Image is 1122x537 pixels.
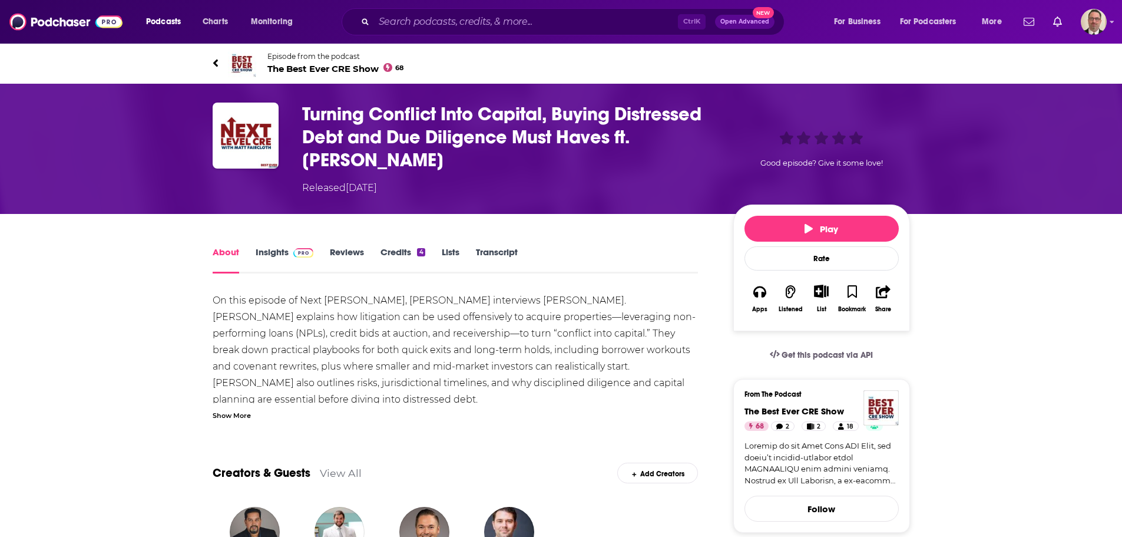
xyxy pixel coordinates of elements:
[744,390,889,398] h3: From The Podcast
[834,14,881,30] span: For Business
[779,306,803,313] div: Listened
[302,103,714,172] h1: Turning Conflict Into Capital, Buying Distressed Debt and Due Diligence Must Haves ft. Chris Zona
[782,350,873,360] span: Get this podcast via API
[395,65,403,71] span: 68
[267,52,404,61] span: Episode from the podcast
[476,246,518,274] a: Transcript
[1082,497,1110,525] iframe: Intercom live chat
[617,463,698,483] div: Add Creators
[892,12,974,31] button: open menu
[228,49,256,77] img: The Best Ever CRE Show
[1081,9,1107,35] span: Logged in as PercPodcast
[9,11,123,33] img: Podchaser - Follow, Share and Rate Podcasts
[771,421,795,431] a: 2
[302,181,377,195] div: Released [DATE]
[805,223,838,235] span: Play
[330,246,364,274] a: Reviews
[138,12,196,31] button: open menu
[146,14,181,30] span: Podcasts
[760,159,883,167] span: Good episode? Give it some love!
[213,466,310,480] a: Creators & Guests
[744,277,775,320] button: Apps
[213,103,279,169] img: Turning Conflict Into Capital, Buying Distressed Debt and Due Diligence Must Haves ft. Chris Zona
[756,421,764,433] span: 68
[203,14,228,30] span: Charts
[806,277,836,320] div: Show More ButtonList
[817,421,820,433] span: 2
[195,12,235,31] a: Charts
[243,12,308,31] button: open menu
[251,14,293,30] span: Monitoring
[982,14,1002,30] span: More
[293,248,314,258] img: Podchaser Pro
[900,14,956,30] span: For Podcasters
[744,216,899,242] button: Play
[1019,12,1039,32] a: Show notifications dropdown
[752,306,767,313] div: Apps
[744,246,899,271] div: Rate
[256,246,314,274] a: InsightsPodchaser Pro
[442,246,459,274] a: Lists
[802,421,826,431] a: 2
[1081,9,1107,35] img: User Profile
[809,285,833,298] button: Show More Button
[213,49,561,77] a: The Best Ever CRE ShowEpisode from the podcastThe Best Ever CRE Show68
[1048,12,1067,32] a: Show notifications dropdown
[374,12,678,31] input: Search podcasts, credits, & more...
[837,277,868,320] button: Bookmark
[744,496,899,522] button: Follow
[267,63,404,74] span: The Best Ever CRE Show
[826,12,895,31] button: open menu
[1081,9,1107,35] button: Show profile menu
[213,246,239,274] a: About
[817,305,826,313] div: List
[744,440,899,486] a: Loremip do sit Amet Cons ADI Elit, sed doeiu’t incidid-utlabor etdol MAGNAALIQU enim admini venia...
[678,14,706,29] span: Ctrl K
[760,341,883,370] a: Get this podcast via API
[974,12,1017,31] button: open menu
[715,15,775,29] button: Open AdvancedNew
[833,421,858,431] a: 18
[353,8,796,35] div: Search podcasts, credits, & more...
[786,421,789,433] span: 2
[868,277,898,320] button: Share
[720,19,769,25] span: Open Advanced
[775,277,806,320] button: Listened
[863,390,899,426] img: The Best Ever CRE Show
[744,421,769,431] a: 68
[380,246,425,274] a: Credits4
[875,306,891,313] div: Share
[417,248,425,256] div: 4
[753,7,774,18] span: New
[320,467,362,479] a: View All
[744,406,844,417] a: The Best Ever CRE Show
[847,421,853,433] span: 18
[838,306,866,313] div: Bookmark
